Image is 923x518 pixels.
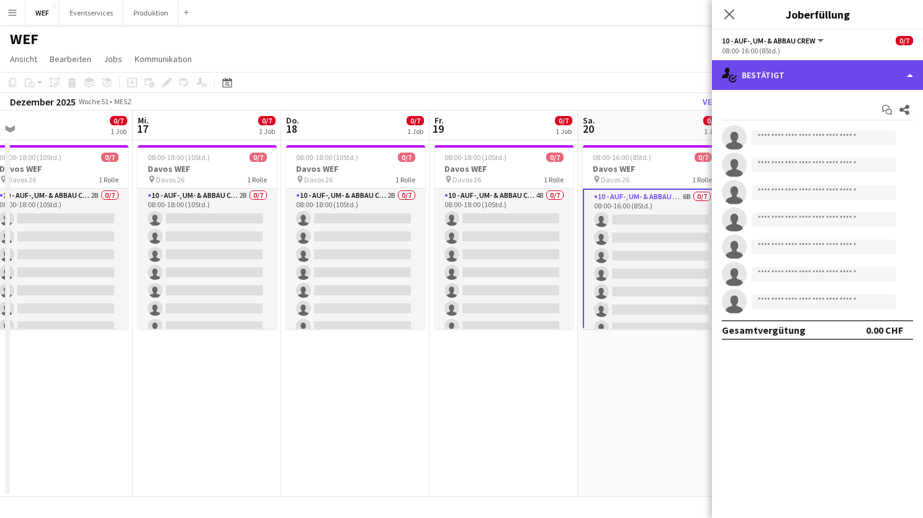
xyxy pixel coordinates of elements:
[722,46,913,55] div: 08:00-16:00 (8Std.)
[138,115,149,126] span: Mi.
[712,60,923,90] div: Bestätigt
[556,127,572,136] div: 1 Job
[99,51,127,67] a: Jobs
[99,175,119,184] span: 1 Rolle
[546,153,564,162] span: 0/7
[434,189,574,339] app-card-role: 10 - Auf-, Um- & Abbau Crew4B0/708:00-18:00 (10Std.)
[434,163,574,174] h3: Davos WEF
[555,116,572,125] span: 0/7
[444,153,507,162] span: 08:00-18:00 (10Std.)
[124,1,179,25] button: Produktion
[25,1,60,25] button: WEF
[286,115,299,126] span: Do.
[45,51,96,67] a: Bearbeiten
[407,127,423,136] div: 1 Job
[581,122,595,136] span: 20
[286,189,425,339] app-card-role: 10 - Auf-, Um- & Abbau Crew2B0/708:00-18:00 (10Std.)
[247,175,267,184] span: 1 Rolle
[698,94,817,110] button: Veröffentlichen Sie 1 Job
[407,116,424,125] span: 0/7
[286,163,425,174] h3: Davos WEF
[130,51,197,67] a: Kommunikation
[866,324,903,336] div: 0.00 CHF
[434,145,574,329] app-job-card: 08:00-18:00 (10Std.)0/7Davos WEF Davos 261 Rolle10 - Auf-, Um- & Abbau Crew4B0/708:00-18:00 (10Std.)
[434,115,444,126] span: Fr.
[722,324,806,336] div: Gesamtvergütung
[136,122,149,136] span: 17
[692,175,712,184] span: 1 Rolle
[704,127,720,136] div: 1 Job
[135,53,192,65] span: Kommunikation
[722,36,816,45] span: 10 - Auf-, Um- & Abbau Crew
[452,175,481,184] span: Davos 26
[601,175,629,184] span: Davos 26
[583,145,722,329] app-job-card: 08:00-16:00 (8Std.)0/7Davos WEF Davos 261 Rolle10 - Auf-, Um- & Abbau Crew6B0/708:00-16:00 (8Std.)
[583,189,722,341] app-card-role: 10 - Auf-, Um- & Abbau Crew6B0/708:00-16:00 (8Std.)
[10,53,37,65] span: Ansicht
[110,116,127,125] span: 0/7
[78,97,109,106] span: Woche 51
[398,153,415,162] span: 0/7
[593,153,651,162] span: 08:00-16:00 (8Std.)
[5,51,42,67] a: Ansicht
[544,175,564,184] span: 1 Rolle
[712,6,923,22] h3: Joberfüllung
[304,175,333,184] span: Davos 26
[258,116,276,125] span: 0/7
[259,127,275,136] div: 1 Job
[156,175,184,184] span: Davos 26
[110,127,127,136] div: 1 Job
[286,145,425,329] app-job-card: 08:00-18:00 (10Std.)0/7Davos WEF Davos 261 Rolle10 - Auf-, Um- & Abbau Crew2B0/708:00-18:00 (10Std.)
[138,163,277,174] h3: Davos WEF
[583,115,595,126] span: Sa.
[703,116,721,125] span: 0/7
[104,53,122,65] span: Jobs
[60,1,124,25] button: Eventservices
[138,189,277,339] app-card-role: 10 - Auf-, Um- & Abbau Crew2B0/708:00-18:00 (10Std.)
[695,153,712,162] span: 0/7
[433,122,444,136] span: 19
[50,53,91,65] span: Bearbeiten
[296,153,358,162] span: 08:00-18:00 (10Std.)
[138,145,277,329] app-job-card: 08:00-18:00 (10Std.)0/7Davos WEF Davos 261 Rolle10 - Auf-, Um- & Abbau Crew2B0/708:00-18:00 (10Std.)
[148,153,210,162] span: 08:00-18:00 (10Std.)
[114,97,132,106] div: MESZ
[101,153,119,162] span: 0/7
[7,175,36,184] span: Davos 26
[284,122,299,136] span: 18
[10,30,38,48] h1: WEF
[896,36,913,45] span: 0/7
[583,163,722,174] h3: Davos WEF
[722,36,826,45] button: 10 - Auf-, Um- & Abbau Crew
[250,153,267,162] span: 0/7
[395,175,415,184] span: 1 Rolle
[10,96,76,108] div: Dezember 2025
